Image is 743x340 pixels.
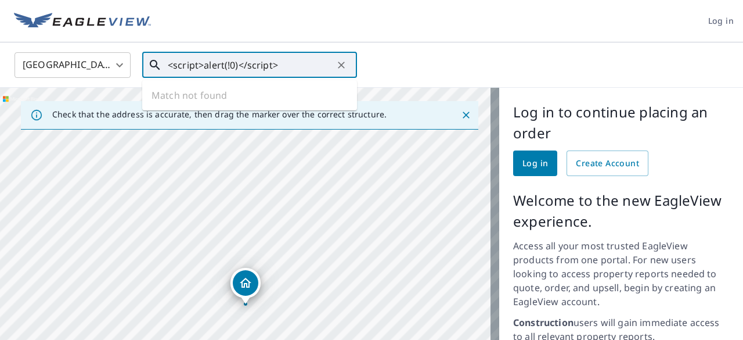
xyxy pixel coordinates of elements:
[576,156,639,171] span: Create Account
[15,49,131,81] div: [GEOGRAPHIC_DATA]
[230,268,261,304] div: Dropped pin, building 1, Residential property, Alert, NU Alert, NU
[52,109,387,120] p: Check that the address is accurate, then drag the marker over the correct structure.
[513,239,729,309] p: Access all your most trusted EagleView products from one portal. For new users looking to access ...
[513,102,729,144] p: Log in to continue placing an order
[14,13,151,30] img: EV Logo
[513,151,557,176] a: Log in
[522,156,548,171] span: Log in
[567,151,648,176] a: Create Account
[708,14,734,28] span: Log in
[513,190,729,232] p: Welcome to the new EagleView experience.
[168,49,333,81] input: Search by address or latitude-longitude
[513,316,574,329] strong: Construction
[459,108,474,123] button: Close
[333,57,349,73] button: Clear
